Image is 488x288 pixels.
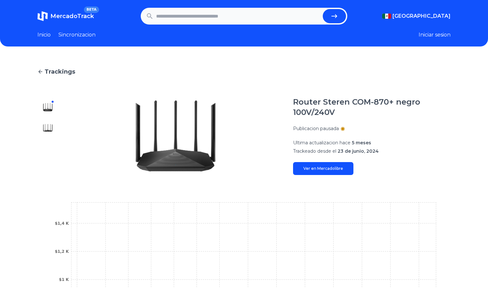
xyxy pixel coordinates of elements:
a: Inicio [37,31,51,39]
span: Trackings [45,67,75,76]
a: Sincronizacion [58,31,96,39]
img: Router Steren COM-870+ negro 100V/240V [43,102,53,112]
img: Router Steren COM-870+ negro 100V/240V [71,97,280,175]
span: Ultima actualizacion hace [293,140,351,146]
span: 5 meses [352,140,371,146]
tspan: $1 K [59,277,69,282]
img: Mexico [382,14,391,19]
button: [GEOGRAPHIC_DATA] [382,12,451,20]
a: MercadoTrackBETA [37,11,94,21]
span: 23 de junio, 2024 [338,148,379,154]
img: MercadoTrack [37,11,48,21]
span: BETA [84,6,99,13]
tspan: $1,2 K [55,249,69,254]
button: Iniciar sesion [419,31,451,39]
h1: Router Steren COM-870+ negro 100V/240V [293,97,451,118]
img: Router Steren COM-870+ negro 100V/240V [43,123,53,133]
p: Publicacion pausada [293,125,339,132]
a: Trackings [37,67,451,76]
a: Ver en Mercadolibre [293,162,353,175]
span: MercadoTrack [50,13,94,20]
span: [GEOGRAPHIC_DATA] [392,12,451,20]
span: Trackeado desde el [293,148,336,154]
tspan: $1,4 K [55,221,69,226]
